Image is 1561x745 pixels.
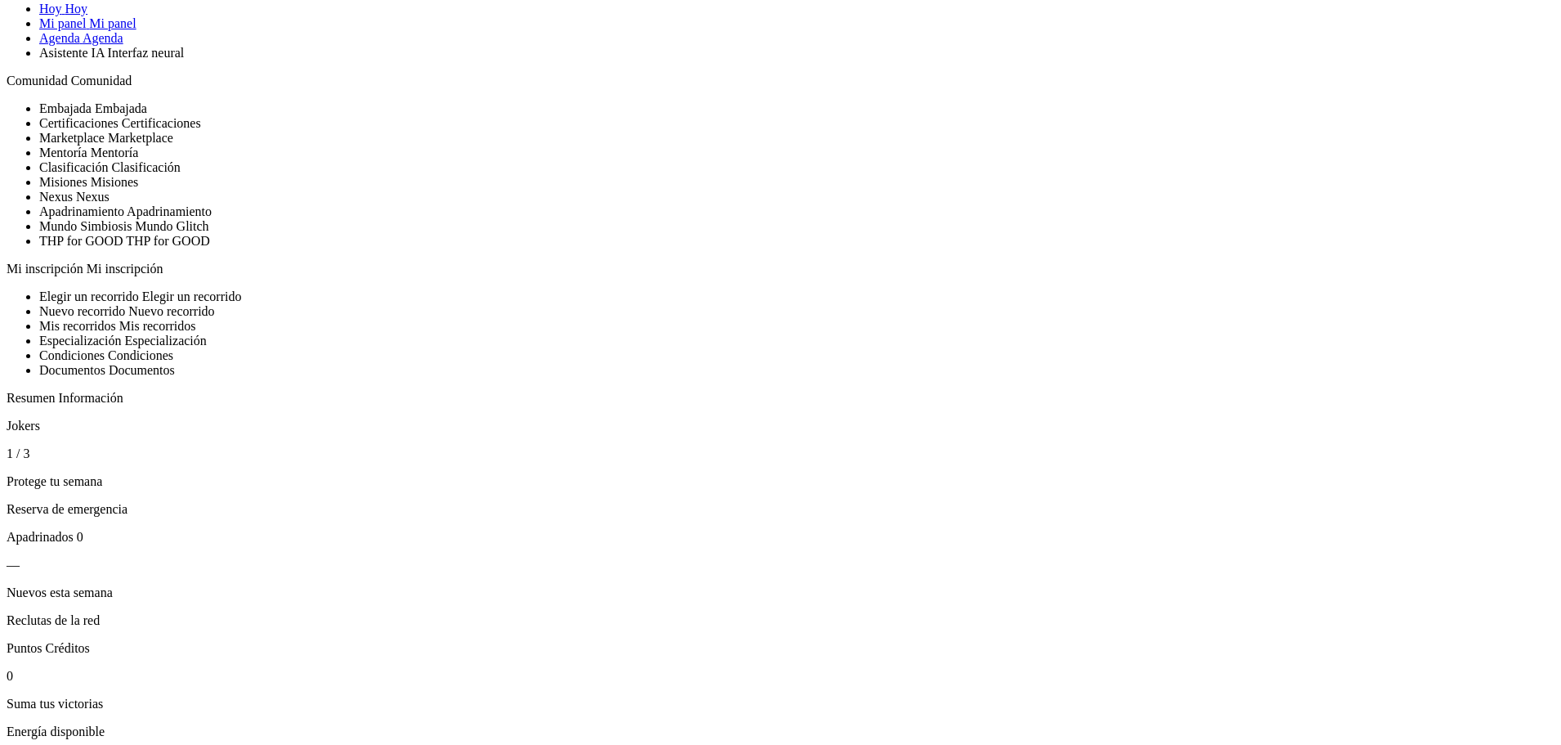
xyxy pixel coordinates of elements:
span: Nuevo recorrido [39,304,125,318]
span: Mis recorridos [119,319,196,333]
span: Documentos [109,363,175,377]
span: Mi inscripción [87,262,163,276]
a: Hoy Hoy [39,2,87,16]
span: Marketplace Marketplace [39,131,173,145]
span: Mis recorridos Mis recorridos [39,319,196,333]
span: Misiones [39,175,87,189]
span: Mundo Glitch [135,219,208,233]
span: Mentoría [91,146,139,159]
span: Nexus [39,190,73,204]
span: Jokers [7,419,40,433]
p: Suma tus victorias [7,697,1554,711]
span: Interfaz neural [108,46,185,60]
span: Condiciones [39,348,105,362]
span: Nexus [76,190,110,204]
span: Agenda [83,31,123,45]
span: Especialización [124,334,206,348]
a: Mi panel Mi panel [39,16,136,30]
span: Elegir un recorrido Elegir un recorrido [39,289,241,303]
span: Clasificación Clasificación [39,160,181,174]
span: Clasificación [111,160,180,174]
p: Energía disponible [7,725,1554,739]
span: Clasificación [39,160,108,174]
span: Apadrinamiento Apadrinamiento [39,204,212,218]
span: Mis recorridos [39,319,116,333]
span: THP for GOOD THP for GOOD [39,234,210,248]
span: Embajada [39,101,92,115]
span: Especialización Especialización [39,334,207,348]
span: Mi panel [89,16,136,30]
p: — [7,558,1554,572]
span: Embajada [95,101,147,115]
span: Especialización [39,334,121,348]
span: Misiones [91,175,139,189]
span: Nuevo recorrido Nuevo recorrido [39,304,215,318]
p: Protege tu semana [7,474,1554,489]
span: Elegir un recorrido [142,289,242,303]
p: Reclutas de la red [7,613,1554,628]
span: Mundo Simbiosis [39,219,132,233]
span: Mentoría Mentoría [39,146,138,159]
span: Comunidad [71,74,132,88]
span: Documentos Documentos [39,363,175,377]
span: Comunidad [7,74,68,88]
p: 0 [7,669,1554,684]
span: Resumen [7,391,56,405]
span: Documentos [39,363,105,377]
a: Agenda Agenda [39,31,123,45]
span: Créditos [46,641,90,655]
span: THP for GOOD [39,234,123,248]
span: Apadrinamiento [39,204,124,218]
span: Mi inscripción [7,262,83,276]
p: 1 / 3 [7,447,1554,461]
span: Puntos [7,641,42,655]
span: Agenda [39,31,80,45]
p: Reserva de emergencia [7,502,1554,517]
span: Marketplace [108,131,173,145]
span: Certificaciones [39,116,119,130]
span: 0 [77,530,83,544]
span: Mi panel [39,16,86,30]
span: Marketplace [39,131,105,145]
span: Apadrinados [7,530,74,544]
span: THP for GOOD [126,234,210,248]
section: Aperçu rapide [7,391,1554,739]
span: Hoy [65,2,88,16]
span: Apadrinamiento [127,204,212,218]
span: Condiciones [108,348,173,362]
span: Elegir un recorrido [39,289,139,303]
span: Información [59,391,123,405]
p: Nuevos esta semana [7,586,1554,600]
span: Mentoría [39,146,87,159]
span: Certificaciones [122,116,201,130]
span: Hoy [39,2,62,16]
span: Embajada Embajada [39,101,147,115]
span: Condiciones Condiciones [39,348,173,362]
span: Mundo Simbiosis Mundo Glitch [39,219,209,233]
span: Asistente IA [39,46,105,60]
span: Nuevo recorrido [128,304,214,318]
span: Nexus Nexus [39,190,110,204]
span: Asistente IA Interfaz neural [39,46,184,60]
span: Misiones Misiones [39,175,138,189]
span: Certificaciones Certificaciones [39,116,201,130]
